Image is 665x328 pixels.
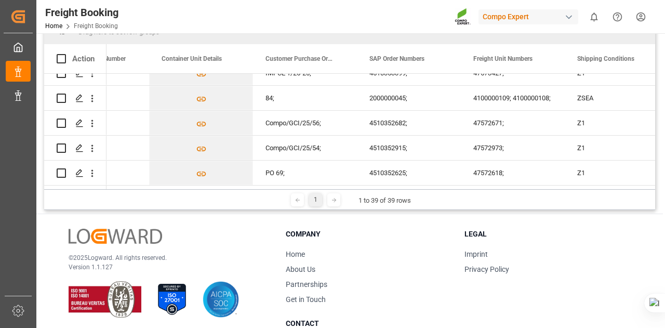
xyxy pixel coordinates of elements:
[78,28,159,36] span: Drag here to set row groups
[69,229,162,244] img: Logward Logo
[203,281,239,318] img: AICPA SOC
[461,111,565,135] div: 47572671;
[478,7,582,27] button: Compo Expert
[286,295,326,304] a: Get in Touch
[357,161,461,185] div: 4510352625;
[286,265,315,273] a: About Us
[464,229,631,240] h3: Legal
[369,55,424,62] span: SAP Order Numbers
[253,161,357,185] div: PO 69;
[286,250,305,258] a: Home
[582,5,606,29] button: show 0 new notifications
[253,111,357,135] div: Compo/GCI/25/56;
[464,265,509,273] a: Privacy Policy
[357,136,461,160] div: 4510352915;
[461,136,565,160] div: 47572973;
[253,136,357,160] div: Compo/GCI/25/54;
[154,281,190,318] img: ISO 27001 Certification
[577,55,634,62] span: Shipping Conditions
[357,111,461,135] div: 4510352682;
[253,86,357,110] div: 84;
[44,111,107,136] div: Press SPACE to select this row.
[44,136,107,161] div: Press SPACE to select this row.
[606,5,629,29] button: Help Center
[286,229,452,240] h3: Company
[358,195,411,206] div: 1 to 39 of 39 rows
[357,86,461,110] div: 2000000045;
[461,86,565,110] div: 4100000109; 4100000108;
[473,55,533,62] span: Freight Unit Numbers
[286,280,327,288] a: Partnerships
[44,161,107,186] div: Press SPACE to select this row.
[265,55,335,62] span: Customer Purchase Order Numbers
[69,263,260,272] p: Version 1.1.127
[464,250,488,258] a: Imprint
[45,22,62,30] a: Home
[45,5,118,20] div: Freight Booking
[309,193,322,206] div: 1
[478,9,578,24] div: Compo Expert
[455,8,471,26] img: Screenshot%202023-09-29%20at%2010.02.21.png_1712312052.png
[69,281,141,318] img: ISO 9001 & ISO 14001 Certification
[72,54,95,63] div: Action
[162,55,222,62] span: Container Unit Details
[44,86,107,111] div: Press SPACE to select this row.
[69,253,260,263] p: © 2025 Logward. All rights reserved.
[461,161,565,185] div: 47572618;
